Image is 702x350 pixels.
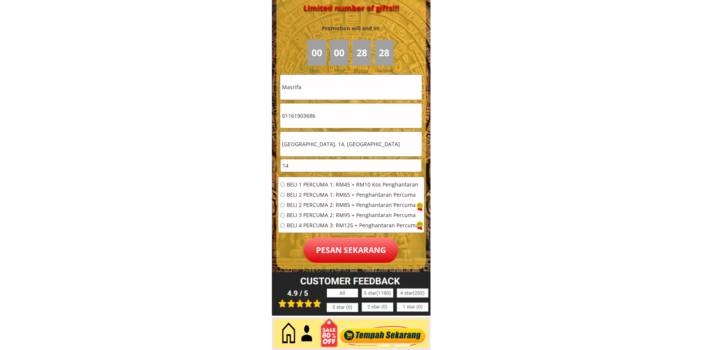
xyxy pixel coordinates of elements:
h3: Promotion will end in: [308,24,393,32]
h3: Hour [335,67,350,74]
input: Zipcode [281,159,421,172]
span: BELI 3 PERCUMA 2: RM95 + Penghantaran Percuma [287,213,419,218]
p: Pesan sekarang [304,237,398,263]
input: Alamat [280,132,422,156]
span: BELI 1 PERCUMA 1: RM45 + RM10 Kos Penghantaran [287,182,419,187]
h3: Minute [354,68,370,75]
input: Telefon [280,103,422,128]
span: BELI 4 PERCUMA 3: RM125 + Penghantaran Percuma [287,223,419,228]
span: BELI 2 PERCUMA 2: RM85 + Penghantaran Percuma [287,202,419,208]
h3: Second [377,67,395,74]
input: Nama [280,75,422,99]
h3: Day [310,67,329,74]
h4: Limited number of gifts!!! [285,3,417,12]
span: BELI 2 PERCUMA 1: RM65 + Penghantaran Percuma [287,192,419,197]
